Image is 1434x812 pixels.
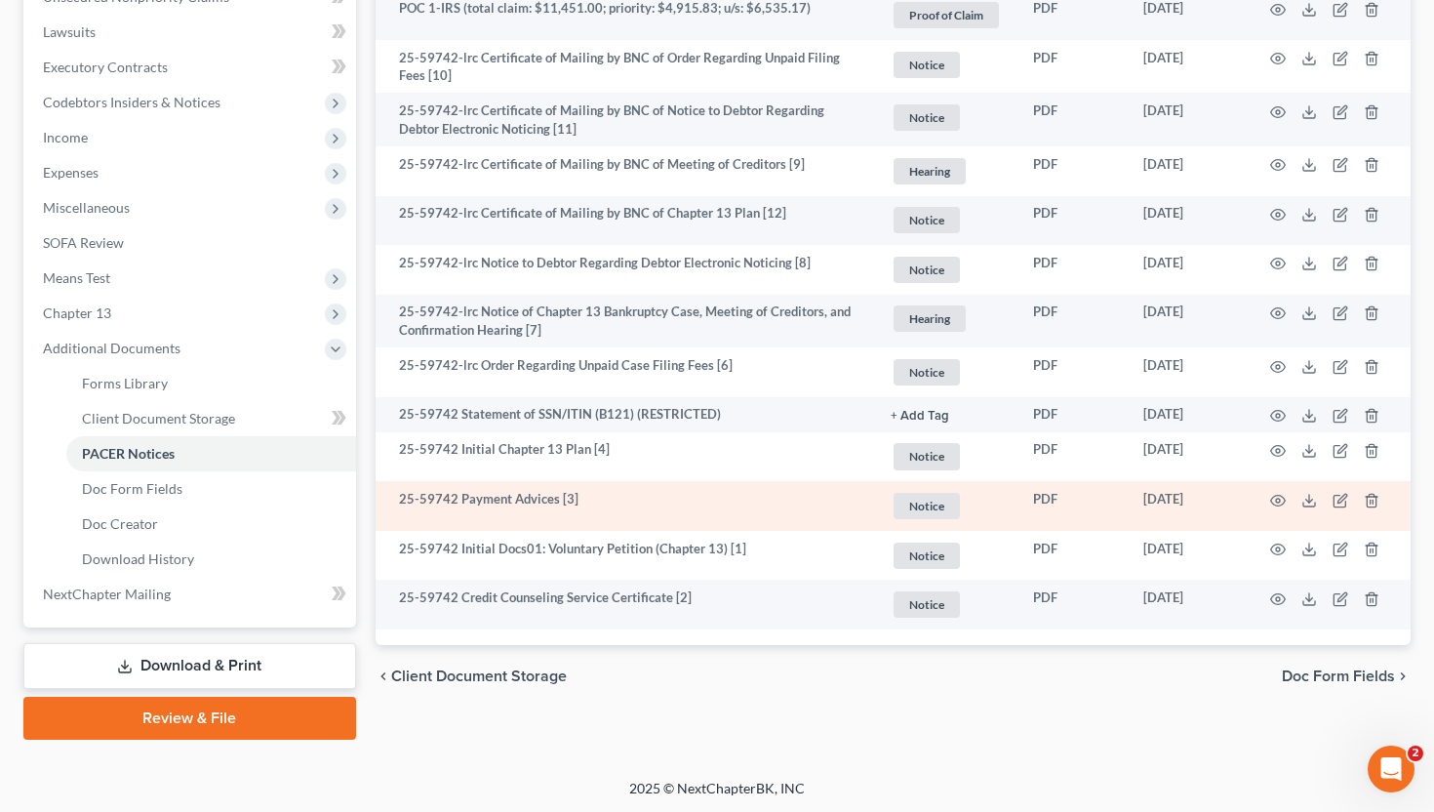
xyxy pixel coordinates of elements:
a: SOFA Review [27,225,356,261]
a: NextChapter Mailing [27,577,356,612]
td: [DATE] [1128,481,1247,531]
td: 25-59742-lrc Order Regarding Unpaid Case Filing Fees [6] [376,347,876,397]
span: Notice [894,443,960,469]
a: Hearing [891,303,1002,335]
td: 25-59742-lrc Certificate of Mailing by BNC of Chapter 13 Plan [12] [376,196,876,246]
a: Hearing [891,155,1002,187]
td: PDF [1017,40,1128,94]
a: Notice [891,440,1002,472]
span: Lawsuits [43,23,96,40]
span: PACER Notices [82,445,175,462]
iframe: Intercom live chat [1368,746,1414,792]
td: PDF [1017,245,1128,295]
span: Notice [894,591,960,618]
td: [DATE] [1128,245,1247,295]
span: Additional Documents [43,340,180,356]
td: 25-59742 Initial Docs01: Voluntary Petition (Chapter 13) [1] [376,531,876,581]
td: 25-59742-lrc Certificate of Mailing by BNC of Notice to Debtor Regarding Debtor Electronic Notici... [376,93,876,146]
button: chevron_left Client Document Storage [376,669,567,684]
span: Doc Creator [82,515,158,532]
a: Notice [891,540,1002,572]
span: Notice [894,257,960,283]
a: Notice [891,49,1002,81]
span: SOFA Review [43,234,124,251]
a: Lawsuits [27,15,356,50]
td: PDF [1017,347,1128,397]
span: Miscellaneous [43,199,130,216]
td: PDF [1017,93,1128,146]
span: NextChapter Mailing [43,586,171,602]
span: Client Document Storage [391,669,567,684]
span: Income [43,129,88,145]
span: Notice [894,104,960,131]
span: Codebtors Insiders & Notices [43,94,220,110]
span: Doc Form Fields [82,480,182,497]
td: PDF [1017,295,1128,348]
a: Notice [891,204,1002,236]
a: Notice [891,101,1002,134]
td: 25-59742 Initial Chapter 13 Plan [4] [376,432,876,482]
span: Hearing [894,158,966,184]
td: 25-59742 Credit Counseling Service Certificate [2] [376,580,876,629]
span: Forms Library [82,375,168,391]
a: Notice [891,356,1002,388]
td: PDF [1017,397,1128,432]
span: Doc Form Fields [1282,669,1395,684]
td: 25-59742-lrc Certificate of Mailing by BNC of Meeting of Creditors [9] [376,146,876,196]
td: [DATE] [1128,531,1247,581]
span: Notice [894,359,960,386]
td: [DATE] [1128,397,1247,432]
span: Notice [894,207,960,233]
td: [DATE] [1128,93,1247,146]
span: Chapter 13 [43,304,111,321]
td: [DATE] [1128,347,1247,397]
a: Download History [66,542,356,577]
td: 25-59742 Statement of SSN/ITIN (B121) (RESTRICTED) [376,397,876,432]
i: chevron_left [376,669,391,684]
span: Executory Contracts [43,59,168,75]
td: [DATE] [1128,40,1247,94]
td: PDF [1017,196,1128,246]
a: Doc Creator [66,507,356,542]
a: Client Document Storage [66,401,356,436]
span: Download History [82,550,194,567]
button: Doc Form Fields chevron_right [1282,669,1411,684]
a: PACER Notices [66,436,356,471]
span: Notice [894,543,960,569]
td: 25-59742-lrc Notice to Debtor Regarding Debtor Electronic Noticing [8] [376,245,876,295]
span: Notice [894,52,960,78]
td: 25-59742-lrc Notice of Chapter 13 Bankruptcy Case, Meeting of Creditors, and Confirmation Hearing... [376,295,876,348]
span: Hearing [894,305,966,332]
td: [DATE] [1128,196,1247,246]
td: PDF [1017,531,1128,581]
span: Client Document Storage [82,410,235,426]
td: PDF [1017,146,1128,196]
span: Expenses [43,164,99,181]
td: [DATE] [1128,432,1247,482]
td: [DATE] [1128,295,1247,348]
td: 25-59742 Payment Advices [3] [376,481,876,531]
td: PDF [1017,481,1128,531]
a: Download & Print [23,643,356,689]
span: Proof of Claim [894,2,999,28]
td: [DATE] [1128,146,1247,196]
a: Review & File [23,697,356,740]
a: Notice [891,254,1002,286]
span: Means Test [43,269,110,286]
td: [DATE] [1128,580,1247,629]
a: Notice [891,490,1002,522]
td: PDF [1017,580,1128,629]
td: PDF [1017,432,1128,482]
i: chevron_right [1395,669,1411,684]
a: Executory Contracts [27,50,356,85]
a: Doc Form Fields [66,471,356,507]
button: + Add Tag [891,410,949,423]
span: 2 [1408,746,1423,761]
td: 25-59742-lrc Certificate of Mailing by BNC of Order Regarding Unpaid Filing Fees [10] [376,40,876,94]
a: Forms Library [66,366,356,401]
a: + Add Tag [891,405,1002,424]
span: Notice [894,493,960,519]
a: Notice [891,589,1002,621]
